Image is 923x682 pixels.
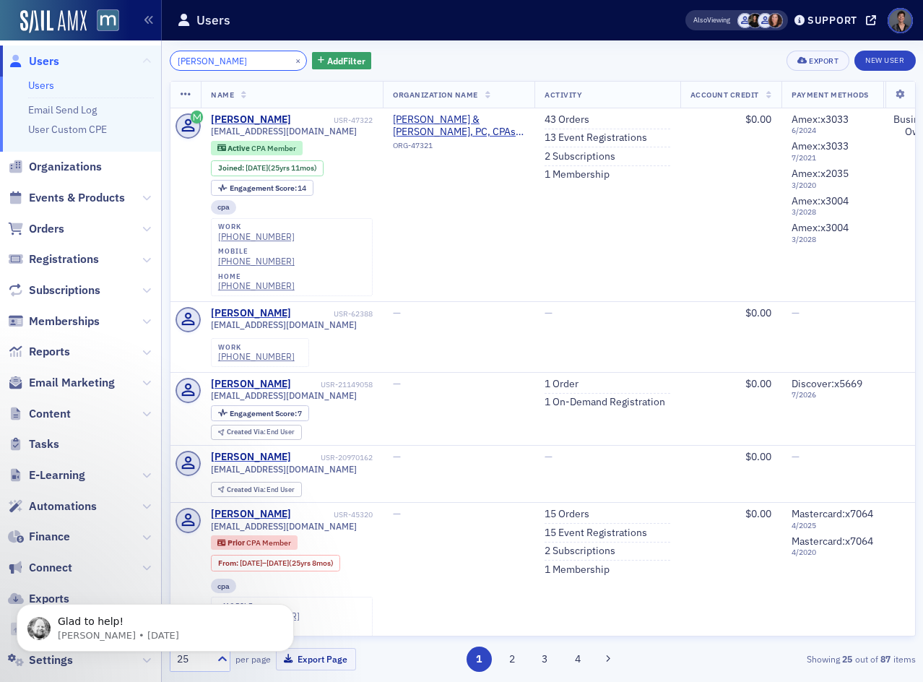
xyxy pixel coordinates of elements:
a: [PERSON_NAME] [211,378,291,391]
div: USR-45320 [294,510,373,519]
a: Settings [8,652,73,668]
span: Amex : x3004 [792,194,849,207]
button: 2 [499,647,524,672]
span: — [393,377,401,390]
span: Finance [29,529,70,545]
span: 3 / 2028 [792,235,873,244]
span: Engagement Score : [230,408,298,418]
a: [PHONE_NUMBER] [218,231,295,242]
span: Natalie Antonakas [768,13,783,28]
span: Created Via : [227,485,267,494]
div: Prior: Prior: CPA Member [211,535,298,550]
a: Organizations [8,159,102,175]
a: Email Send Log [28,103,97,116]
span: Events & Products [29,190,125,206]
a: 1 Membership [545,168,610,181]
div: work [218,223,295,231]
button: 4 [565,647,590,672]
div: cpa [211,200,236,215]
iframe: Intercom notifications message [11,574,300,675]
span: Lauren McDonough [747,13,763,28]
span: — [393,507,401,520]
span: — [393,450,401,463]
span: Email Marketing [29,375,115,391]
span: 3 / 2028 [792,207,873,217]
span: Add Filter [327,54,365,67]
span: 6 / 2024 [792,126,873,135]
span: [EMAIL_ADDRESS][DOMAIN_NAME] [211,126,357,137]
div: – (25yrs 8mos) [240,558,334,568]
span: Organization Name [393,90,478,100]
div: ORG-47321 [393,141,524,155]
span: Desai & Shah, PC, CPAs Dba Raman R. Desai P.C. [393,113,524,139]
a: Tasks [8,436,59,452]
a: View Homepage [87,9,119,34]
span: Connect [29,560,72,576]
a: Imports [8,621,71,637]
a: [PERSON_NAME] [211,451,291,464]
span: $0.00 [745,113,771,126]
span: — [792,450,799,463]
span: Content [29,406,71,422]
strong: 87 [878,652,893,665]
span: Prior [227,538,246,548]
a: Exports [8,591,69,607]
div: [PERSON_NAME] [211,508,291,521]
span: Profile [888,8,913,33]
a: Email Marketing [8,375,115,391]
span: Orders [29,221,64,237]
span: Lauren Standiford [758,13,773,28]
div: [PHONE_NUMBER] [218,280,295,291]
button: AddFilter [312,52,371,70]
div: Engagement Score: 7 [211,405,309,421]
a: Connect [8,560,72,576]
span: [EMAIL_ADDRESS][DOMAIN_NAME] [211,464,357,475]
a: 1 On-Demand Registration [545,396,665,409]
a: New User [854,51,915,71]
div: Also [693,15,707,25]
button: Export [786,51,849,71]
a: [PHONE_NUMBER] [218,256,295,267]
span: Activity [545,90,582,100]
div: Active: Active: CPA Member [211,141,303,155]
a: 2 Subscriptions [545,150,615,163]
a: Memberships [8,314,100,329]
span: Users [29,53,59,69]
span: Viewing [693,15,730,25]
span: Tasks [29,436,59,452]
div: End User [227,428,295,436]
div: (25yrs 11mos) [246,163,317,173]
span: 7 / 2026 [792,390,873,400]
button: × [292,53,305,66]
span: — [792,306,799,319]
img: SailAMX [97,9,119,32]
a: 13 Event Registrations [545,131,647,144]
a: Content [8,406,71,422]
span: [EMAIL_ADDRESS][DOMAIN_NAME] [211,390,357,401]
a: 1 Order [545,378,578,391]
span: Name [211,90,234,100]
strong: 25 [840,652,855,665]
span: Engagement Score : [230,183,298,193]
a: 15 Event Registrations [545,527,647,540]
span: [EMAIL_ADDRESS][DOMAIN_NAME] [211,319,357,330]
span: 7 / 2021 [792,153,873,163]
a: Prior CPA Member [217,538,291,548]
div: 7 [230,410,303,418]
span: Reports [29,344,70,360]
span: — [545,450,552,463]
span: Amex : x3033 [792,113,849,126]
span: Automations [29,498,97,514]
a: Orders [8,221,64,237]
span: [DATE] [246,163,268,173]
div: USR-21149058 [294,380,373,389]
span: Account Credit [690,90,759,100]
a: 1 Membership [545,564,610,577]
span: Mastercard : x7064 [792,535,873,548]
a: [PERSON_NAME] & [PERSON_NAME], PC, CPAs Dba Raman [PERSON_NAME] P.C. [393,113,524,139]
a: E-Learning [8,467,85,483]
